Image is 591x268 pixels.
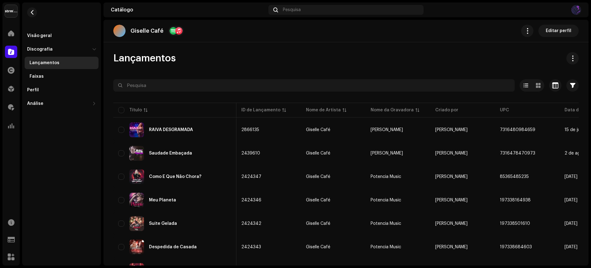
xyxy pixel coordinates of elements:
span: 197338501610 [500,221,530,226]
img: 6a346715-5823-419a-8cbf-2f39bf64443d [129,146,144,161]
span: 30 de jul. de 2024 [565,175,577,179]
img: 508b9e36-41f4-4be2-90fb-b3f7052450ab [571,5,581,15]
img: b4c7c4af-11b1-46df-a943-46f82d53937a [129,240,144,254]
button: Editar perfil [538,25,579,37]
re-m-nav-item: Visão geral [25,30,98,42]
span: 85365485235 [500,175,529,179]
span: Emanuel Dias [435,175,468,179]
img: e6370e2b-2734-4b18-bcae-9fa05cba56da [129,216,144,231]
re-m-nav-dropdown: Discografia [25,43,98,83]
div: Discografia [27,47,53,52]
span: Potencia Music [371,198,401,202]
div: Giselle Café [306,221,330,226]
span: 2439610 [241,151,260,155]
span: Giselle Café [306,221,361,226]
span: 7316480984659 [500,128,535,132]
div: Despedida de Casada [149,245,197,249]
img: 408b884b-546b-4518-8448-1008f9c76b02 [5,5,17,17]
p: Giselle Café [131,28,163,34]
img: 6c1a4b95-cc4c-4908-9f8f-da8623283d81 [129,122,144,137]
div: Lançamentos [30,60,59,65]
span: Giselle Café [306,128,361,132]
div: Meu Planeta [149,198,176,202]
span: Emanuel Dias [435,128,468,132]
span: Emanuel Dias [371,151,403,155]
div: Nome da Gravadora [371,107,414,113]
span: Potencia Music [371,175,401,179]
span: 30 de jul. de 2024 [565,198,577,202]
re-m-nav-item: Perfil [25,84,98,96]
div: Giselle Café [306,198,330,202]
span: 197338684603 [500,245,532,249]
re-m-nav-item: Lançamentos [25,57,98,69]
span: Emanuel Dias [435,221,468,226]
div: ID de Lançamento [241,107,280,113]
img: 5176519f-3841-4d3f-8a28-74a7cddeb1a9 [129,193,144,208]
div: Giselle Café [306,151,330,155]
div: Saudade Embaçada [149,151,192,155]
span: Emanuel Dias [371,128,403,132]
div: Catálogo [111,7,266,12]
div: Como É Que Não Chora? [149,175,201,179]
div: Nome de Artista [306,107,341,113]
div: Visão geral [27,33,52,38]
div: Análise [27,101,43,106]
div: Suite Gelada [149,221,177,226]
span: 30 de jul. de 2024 [565,221,577,226]
span: Giselle Café [306,198,361,202]
span: Potencia Music [371,245,401,249]
span: Editar perfil [546,25,571,37]
span: Giselle Café [306,175,361,179]
span: 2424343 [241,245,261,249]
div: Faixas [30,74,44,79]
span: 2424346 [241,198,261,202]
span: Pesquisa [283,7,301,12]
div: Título [129,107,142,113]
div: Perfil [27,88,39,93]
div: Giselle Café [306,245,330,249]
div: RAIVA DESGRAMADA [149,128,193,132]
span: Giselle Café [306,245,361,249]
span: 197338164938 [500,198,531,202]
div: Giselle Café [306,128,330,132]
span: 7316478470973 [500,151,535,155]
input: Pesquisa [113,79,515,92]
div: Giselle Café [306,175,330,179]
span: Emanuel Dias [435,151,468,155]
span: Emanuel Dias [435,245,468,249]
span: 2866135 [241,128,259,132]
span: 2424342 [241,221,261,226]
span: Emanuel Dias [435,198,468,202]
img: 791d7e95-82f1-473c-9692-a1a04f3a3137 [129,169,144,184]
re-m-nav-dropdown: Análise [25,97,98,110]
span: 2424347 [241,175,261,179]
span: Lançamentos [113,52,176,64]
re-m-nav-item: Faixas [25,70,98,83]
span: 30 de jul. de 2024 [565,245,577,249]
span: Potencia Music [371,221,401,226]
span: Giselle Café [306,151,361,155]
